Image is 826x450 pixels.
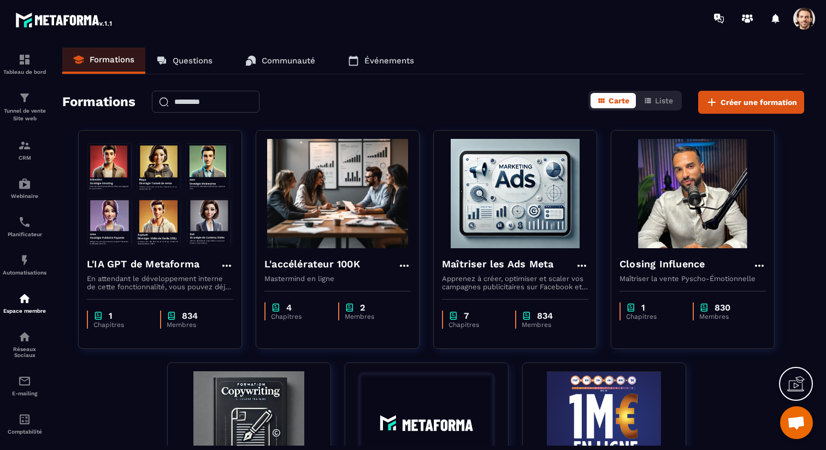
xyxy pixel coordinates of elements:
[464,311,469,321] p: 7
[591,93,636,108] button: Carte
[262,56,315,66] p: Communauté
[3,284,46,322] a: automationsautomationsEspace membre
[609,96,629,105] span: Carte
[234,48,326,74] a: Communauté
[699,302,709,313] img: chapter
[442,256,553,272] h4: Maîtriser les Ads Meta
[173,56,213,66] p: Questions
[3,45,46,83] a: formationformationTableau de bord
[360,302,365,313] p: 2
[167,321,223,329] p: Membres
[337,48,425,74] a: Événements
[449,321,504,329] p: Chapitres
[3,69,46,75] p: Tableau de bord
[271,313,327,320] p: Chapitres
[15,10,114,30] img: logo
[18,177,31,190] img: automations
[18,91,31,104] img: formation
[641,302,645,313] p: 1
[3,308,46,314] p: Espace membre
[78,130,256,363] a: formation-backgroundL'IA GPT de MetaformaEn attendant le développement interne de cette fonctionn...
[3,366,46,405] a: emailemailE-mailing
[433,130,611,363] a: formation-backgroundMaîtriser les Ads MetaApprenez à créer, optimiser et scaler vos campagnes pub...
[3,207,46,246] a: schedulerschedulerPlanificateur
[18,215,31,229] img: scheduler
[18,330,31,343] img: social-network
[264,274,411,283] p: Mastermind en ligne
[721,97,797,108] span: Créer une formation
[537,311,553,321] p: 834
[264,256,360,272] h4: L'accélérateur 100K
[3,346,46,358] p: Réseaux Sociaux
[715,302,730,313] p: 830
[655,96,673,105] span: Liste
[256,130,433,363] a: formation-backgroundL'accélérateur 100KMastermind en lignechapter4Chapitreschapter2Membres
[3,390,46,396] p: E-mailing
[619,256,705,272] h4: Closing Influence
[87,274,233,291] p: En attendant le développement interne de cette fonctionnalité, vous pouvez déjà l’utiliser avec C...
[619,139,766,248] img: formation-background
[90,55,134,65] p: Formations
[345,302,355,313] img: chapter
[3,107,46,122] p: Tunnel de vente Site web
[3,193,46,199] p: Webinaire
[3,169,46,207] a: automationsautomationsWebinaire
[3,322,46,366] a: social-networksocial-networkRéseaux Sociaux
[286,302,292,313] p: 4
[364,56,414,66] p: Événements
[18,375,31,388] img: email
[271,302,281,313] img: chapter
[87,139,233,248] img: formation-background
[87,256,199,272] h4: L'IA GPT de Metaforma
[442,274,588,291] p: Apprenez à créer, optimiser et scaler vos campagnes publicitaires sur Facebook et Instagram.
[93,311,103,321] img: chapter
[18,413,31,426] img: accountant
[626,313,682,320] p: Chapitres
[3,429,46,435] p: Comptabilité
[637,93,680,108] button: Liste
[698,91,804,114] button: Créer une formation
[522,321,578,329] p: Membres
[109,311,113,321] p: 1
[522,311,532,321] img: chapter
[18,53,31,66] img: formation
[3,270,46,276] p: Automatisations
[780,406,813,439] div: Ouvrir le chat
[62,48,145,74] a: Formations
[182,311,198,321] p: 834
[449,311,458,321] img: chapter
[3,405,46,443] a: accountantaccountantComptabilité
[145,48,223,74] a: Questions
[619,274,766,283] p: Maîtriser la vente Pyscho-Émotionnelle
[167,311,176,321] img: chapter
[93,321,149,329] p: Chapitres
[3,155,46,161] p: CRM
[442,139,588,248] img: formation-background
[3,83,46,131] a: formationformationTunnel de vente Site web
[611,130,788,363] a: formation-backgroundClosing InfluenceMaîtriser la vente Pyscho-Émotionnellechapter1Chapitreschapt...
[62,91,135,114] h2: Formations
[3,131,46,169] a: formationformationCRM
[18,254,31,267] img: automations
[3,231,46,237] p: Planificateur
[699,313,756,320] p: Membres
[3,246,46,284] a: automationsautomationsAutomatisations
[18,292,31,305] img: automations
[264,139,411,248] img: formation-background
[626,302,636,313] img: chapter
[18,139,31,152] img: formation
[345,313,400,320] p: Membres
